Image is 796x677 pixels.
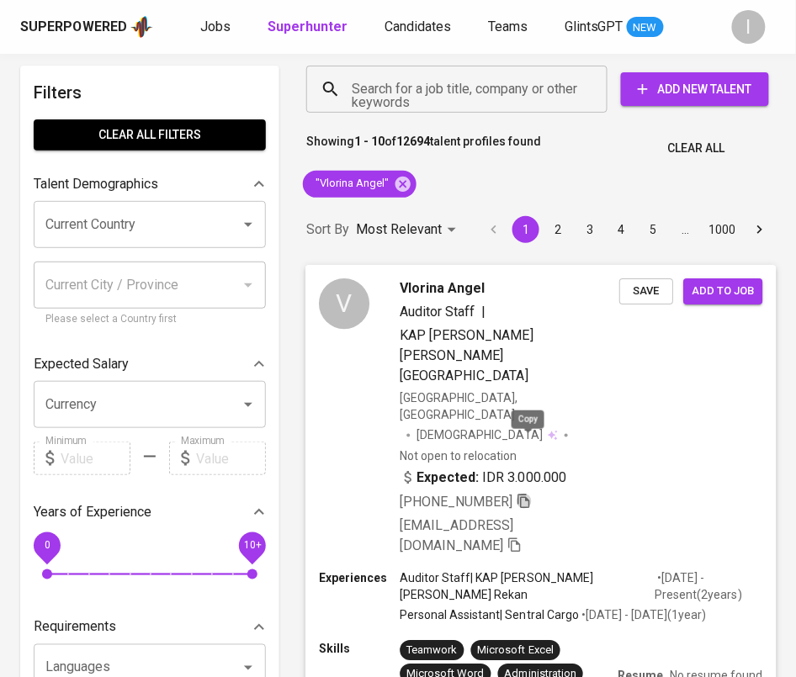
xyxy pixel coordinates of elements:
[236,213,260,236] button: Open
[621,72,769,106] button: Add New Talent
[20,14,153,40] a: Superpoweredapp logo
[306,219,349,240] p: Sort By
[319,278,369,329] div: V
[400,468,566,488] div: IDR 3.000.000
[628,282,665,301] span: Save
[544,216,571,243] button: Go to page 2
[196,442,266,475] input: Value
[400,278,485,299] span: Vlorina Angel
[356,214,462,246] div: Most Relevant
[608,216,635,243] button: Go to page 4
[200,19,231,34] span: Jobs
[400,569,655,603] p: Auditor Staff | KAP [PERSON_NAME] [PERSON_NAME] Rekan
[34,167,266,201] div: Talent Demographics
[478,216,776,243] nav: pagination navigation
[400,327,533,383] span: KAP [PERSON_NAME] [PERSON_NAME] [GEOGRAPHIC_DATA]
[417,468,480,488] b: Expected:
[400,517,513,553] span: [EMAIL_ADDRESS][DOMAIN_NAME]
[565,19,624,34] span: GlintsGPT
[34,79,266,106] h6: Filters
[34,617,116,637] p: Requirements
[400,389,619,423] div: [GEOGRAPHIC_DATA], [GEOGRAPHIC_DATA]
[200,17,234,38] a: Jobs
[34,174,158,194] p: Talent Demographics
[319,640,400,657] p: Skills
[20,18,127,37] div: Superpowered
[400,304,475,320] span: Auditor Staff
[319,569,400,586] p: Experiences
[400,606,579,623] p: Personal Assistant | Sentral Cargo
[672,221,699,238] div: …
[488,17,531,38] a: Teams
[396,135,430,148] b: 12694
[619,278,673,304] button: Save
[407,643,458,658] div: Teamwork
[34,611,266,644] div: Requirements
[693,282,755,301] span: Add to job
[579,606,706,623] p: • [DATE] - [DATE] ( 1 year )
[243,540,261,552] span: 10+
[732,10,766,44] div: I
[44,540,50,552] span: 0
[704,216,741,243] button: Go to page 1000
[512,216,539,243] button: page 1
[303,171,417,198] div: "Vlorina Angel"
[130,14,153,40] img: app logo
[236,393,260,416] button: Open
[640,216,667,243] button: Go to page 5
[47,124,252,145] span: Clear All filters
[668,138,725,159] span: Clear All
[746,216,773,243] button: Go to next page
[417,426,545,443] span: [DEMOGRAPHIC_DATA]
[356,219,442,240] p: Most Relevant
[34,347,266,381] div: Expected Salary
[565,17,664,38] a: GlintsGPT NEW
[34,495,266,529] div: Years of Experience
[268,19,348,34] b: Superhunter
[34,354,129,374] p: Expected Salary
[478,643,554,658] div: Microsoft Excel
[354,135,385,148] b: 1 - 10
[268,17,351,38] a: Superhunter
[627,19,664,36] span: NEW
[576,216,603,243] button: Go to page 3
[306,133,541,164] p: Showing of talent profiles found
[61,442,130,475] input: Value
[488,19,528,34] span: Teams
[34,119,266,151] button: Clear All filters
[684,278,763,304] button: Add to job
[634,79,756,100] span: Add New Talent
[400,494,512,510] span: [PHONE_NUMBER]
[655,569,763,603] p: • [DATE] - Present ( 2 years )
[661,133,732,164] button: Clear All
[303,176,399,192] span: "Vlorina Angel"
[34,502,151,522] p: Years of Experience
[400,447,517,463] p: Not open to relocation
[385,19,451,34] span: Candidates
[45,311,254,328] p: Please select a Country first
[482,302,486,322] span: |
[385,17,454,38] a: Candidates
